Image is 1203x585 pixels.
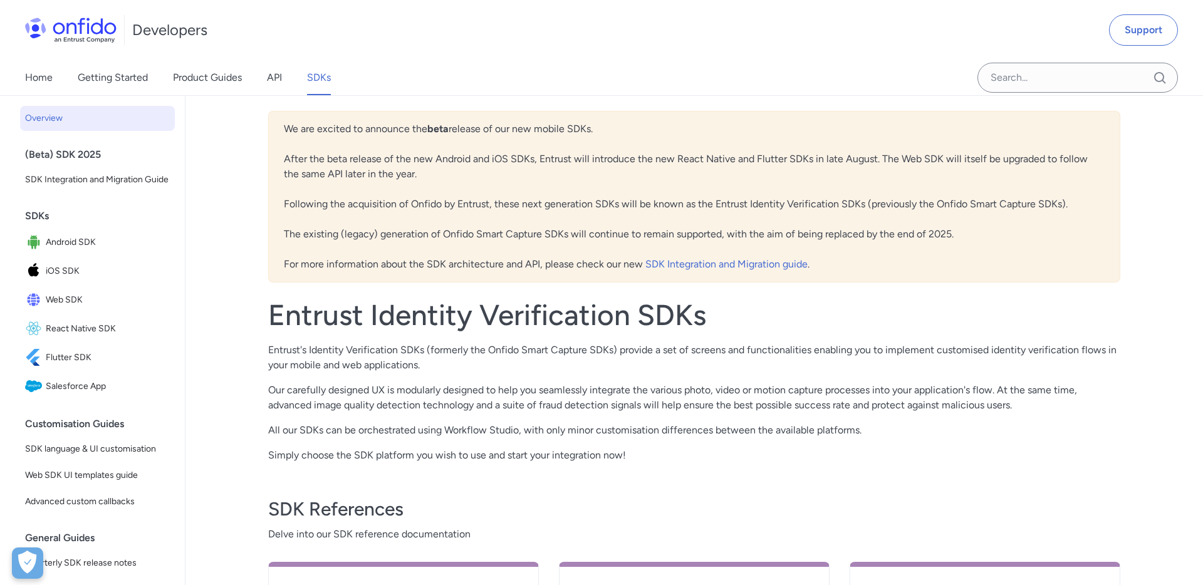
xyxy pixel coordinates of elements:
[173,60,242,95] a: Product Guides
[46,378,170,395] span: Salesforce App
[20,315,175,343] a: IconReact Native SDKReact Native SDK
[268,298,1120,333] h1: Entrust Identity Verification SDKs
[25,494,170,509] span: Advanced custom callbacks
[25,525,180,551] div: General Guides
[25,320,46,338] img: IconReact Native SDK
[20,344,175,371] a: IconFlutter SDKFlutter SDK
[25,291,46,309] img: IconWeb SDK
[25,412,180,437] div: Customisation Guides
[20,286,175,314] a: IconWeb SDKWeb SDK
[46,320,170,338] span: React Native SDK
[46,349,170,366] span: Flutter SDK
[20,489,175,514] a: Advanced custom callbacks
[977,63,1178,93] input: Onfido search input field
[25,378,46,395] img: IconSalesforce App
[645,258,808,270] a: SDK Integration and Migration guide
[267,60,282,95] a: API
[25,18,117,43] img: Onfido Logo
[78,60,148,95] a: Getting Started
[20,437,175,462] a: SDK language & UI customisation
[20,167,175,192] a: SDK Integration and Migration Guide
[132,20,207,40] h1: Developers
[46,262,170,280] span: iOS SDK
[268,111,1120,282] div: We are excited to announce the release of our new mobile SDKs. After the beta release of the new ...
[307,60,331,95] a: SDKs
[25,60,53,95] a: Home
[12,547,43,579] div: Cookie Preferences
[268,423,1120,438] p: All our SDKs can be orchestrated using Workflow Studio, with only minor customisation differences...
[46,291,170,309] span: Web SDK
[20,106,175,131] a: Overview
[25,262,46,280] img: IconiOS SDK
[268,497,1120,522] h3: SDK References
[25,556,170,571] span: Quarterly SDK release notes
[25,204,180,229] div: SDKs
[20,229,175,256] a: IconAndroid SDKAndroid SDK
[46,234,170,251] span: Android SDK
[25,142,180,167] div: (Beta) SDK 2025
[25,468,170,483] span: Web SDK UI templates guide
[12,547,43,579] button: Open Preferences
[20,373,175,400] a: IconSalesforce AppSalesforce App
[268,343,1120,373] p: Entrust's Identity Verification SDKs (formerly the Onfido Smart Capture SDKs) provide a set of sc...
[25,234,46,251] img: IconAndroid SDK
[268,448,1120,463] p: Simply choose the SDK platform you wish to use and start your integration now!
[268,527,1120,542] span: Delve into our SDK reference documentation
[1109,14,1178,46] a: Support
[427,123,449,135] b: beta
[25,349,46,366] img: IconFlutter SDK
[25,111,170,126] span: Overview
[20,551,175,576] a: Quarterly SDK release notes
[25,442,170,457] span: SDK language & UI customisation
[268,383,1120,413] p: Our carefully designed UX is modularly designed to help you seamlessly integrate the various phot...
[25,172,170,187] span: SDK Integration and Migration Guide
[20,257,175,285] a: IconiOS SDKiOS SDK
[20,463,175,488] a: Web SDK UI templates guide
